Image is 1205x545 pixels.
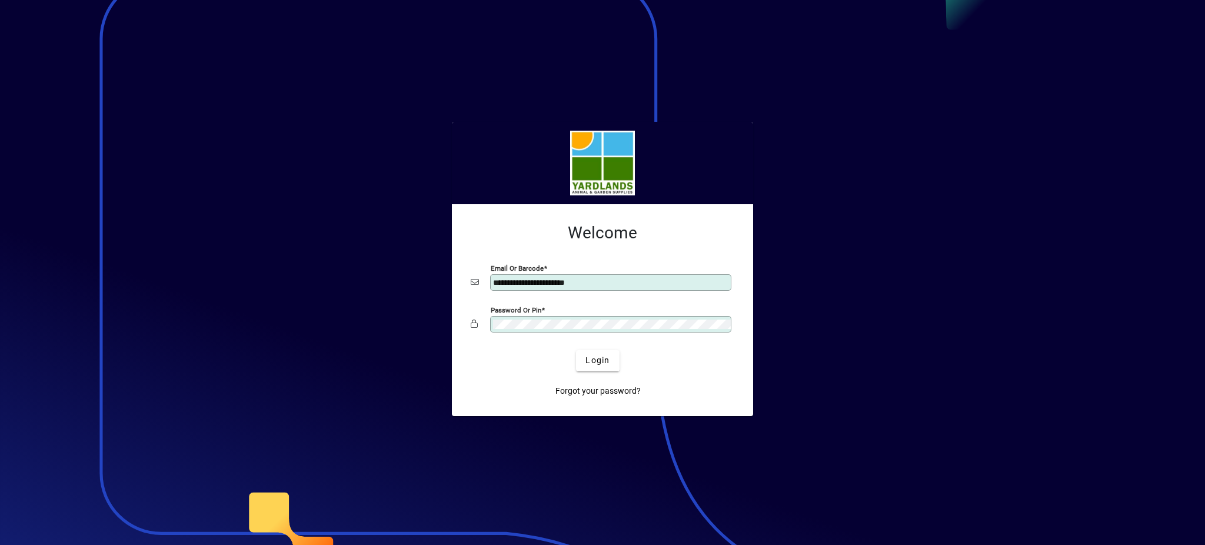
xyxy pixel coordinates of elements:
[555,385,641,397] span: Forgot your password?
[576,350,619,371] button: Login
[491,305,541,314] mat-label: Password or Pin
[471,223,734,243] h2: Welcome
[585,354,610,367] span: Login
[551,381,645,402] a: Forgot your password?
[491,264,544,272] mat-label: Email or Barcode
